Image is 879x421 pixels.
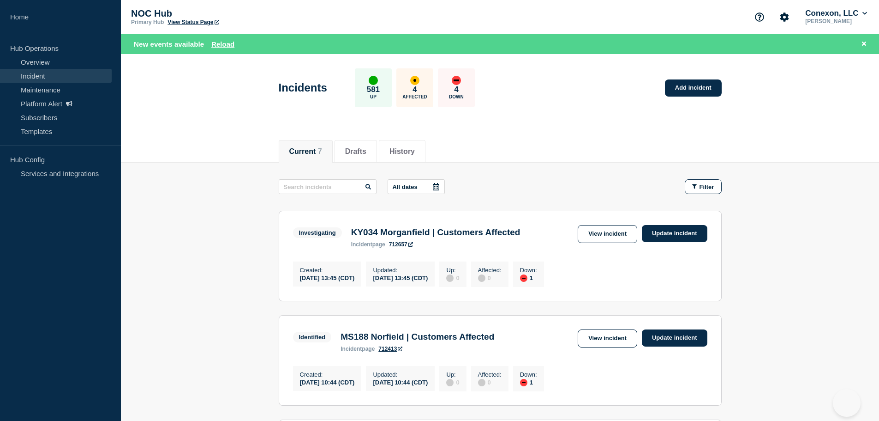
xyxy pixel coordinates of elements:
[685,179,722,194] button: Filter
[478,274,502,282] div: 0
[345,147,366,156] button: Drafts
[378,346,402,352] a: 712413
[293,332,332,342] span: Identified
[300,378,355,386] div: [DATE] 10:44 (CDT)
[167,19,219,25] a: View Status Page
[520,378,537,386] div: 1
[351,227,520,238] h3: KY034 Morganfield | Customers Affected
[279,81,327,94] h1: Incidents
[750,7,769,27] button: Support
[452,76,461,85] div: down
[410,76,419,85] div: affected
[373,378,428,386] div: [DATE] 10:44 (CDT)
[446,371,459,378] p: Up :
[478,371,502,378] p: Affected :
[449,94,464,99] p: Down
[300,274,355,281] div: [DATE] 13:45 (CDT)
[131,8,316,19] p: NOC Hub
[373,371,428,378] p: Updated :
[446,379,454,386] div: disabled
[446,267,459,274] p: Up :
[389,241,413,248] a: 712657
[665,79,722,97] a: Add incident
[520,267,537,274] p: Down :
[367,85,380,94] p: 581
[642,329,707,347] a: Update incident
[300,371,355,378] p: Created :
[446,378,459,386] div: 0
[369,76,378,85] div: up
[389,147,415,156] button: History
[642,225,707,242] a: Update incident
[131,19,164,25] p: Primary Hub
[373,274,428,281] div: [DATE] 13:45 (CDT)
[578,329,637,348] a: View incident
[520,274,537,282] div: 1
[446,275,454,282] div: disabled
[289,147,322,156] button: Current 7
[775,7,794,27] button: Account settings
[351,241,372,248] span: incident
[520,379,527,386] div: down
[318,147,322,155] span: 7
[478,378,502,386] div: 0
[388,179,445,194] button: All dates
[341,346,362,352] span: incident
[803,9,869,18] button: Conexon, LLC
[803,18,869,24] p: [PERSON_NAME]
[402,94,427,99] p: Affected
[478,267,502,274] p: Affected :
[446,274,459,282] div: 0
[478,379,485,386] div: disabled
[520,275,527,282] div: down
[279,179,377,194] input: Search incidents
[373,267,428,274] p: Updated :
[413,85,417,94] p: 4
[454,85,458,94] p: 4
[370,94,377,99] p: Up
[300,267,355,274] p: Created :
[351,241,385,248] p: page
[578,225,637,243] a: View incident
[293,227,342,238] span: Investigating
[700,183,714,190] span: Filter
[833,389,861,417] iframe: Help Scout Beacon - Open
[211,40,234,48] button: Reload
[341,346,375,352] p: page
[478,275,485,282] div: disabled
[393,183,418,190] p: All dates
[520,371,537,378] p: Down :
[134,40,204,48] span: New events available
[341,332,494,342] h3: MS188 Norfield | Customers Affected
